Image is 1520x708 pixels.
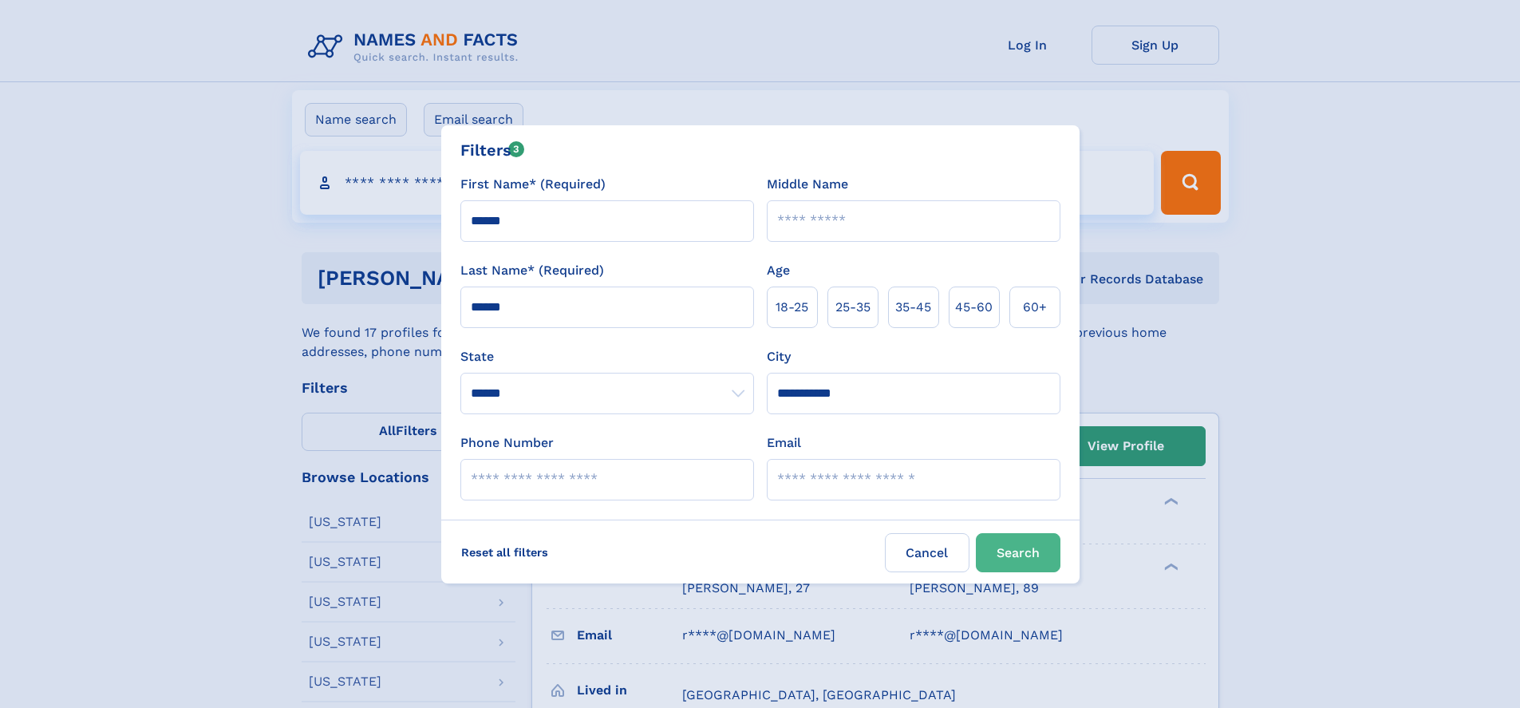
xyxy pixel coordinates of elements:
[776,298,808,317] span: 18‑25
[460,261,604,280] label: Last Name* (Required)
[451,533,559,572] label: Reset all filters
[767,347,791,366] label: City
[835,298,871,317] span: 25‑35
[1023,298,1047,317] span: 60+
[460,175,606,194] label: First Name* (Required)
[767,261,790,280] label: Age
[460,433,554,453] label: Phone Number
[885,533,969,572] label: Cancel
[460,347,754,366] label: State
[460,138,525,162] div: Filters
[955,298,993,317] span: 45‑60
[976,533,1060,572] button: Search
[895,298,931,317] span: 35‑45
[767,175,848,194] label: Middle Name
[767,433,801,453] label: Email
